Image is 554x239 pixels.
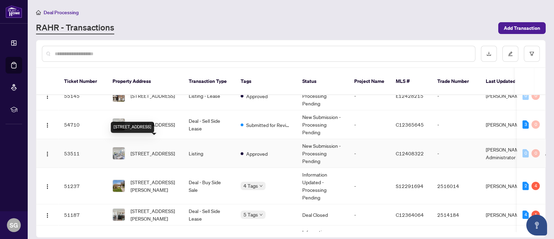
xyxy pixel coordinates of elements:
td: Information Updated - Processing Pending [297,168,349,204]
span: Add Transaction [504,23,540,34]
span: down [259,213,263,216]
td: 55145 [59,82,107,110]
span: Deal Processing [44,9,79,16]
td: Deal - Buy Side Sale [183,168,235,204]
div: 1 [531,211,540,219]
td: [PERSON_NAME] [480,204,532,225]
img: thumbnail-img [113,180,125,192]
button: Logo [42,180,53,191]
span: C12365645 [396,121,424,128]
button: Logo [42,209,53,220]
button: edit [502,46,518,62]
img: Logo [45,94,50,99]
td: - [349,82,390,110]
span: [STREET_ADDRESS] [131,121,175,128]
span: C12408322 [396,150,424,156]
th: Project Name [349,68,390,95]
th: Ticket Number [59,68,107,95]
button: Logo [42,90,53,101]
td: New Submission - Processing Pending [297,139,349,168]
th: Status [297,68,349,95]
td: - [432,110,480,139]
div: 0 [522,92,529,100]
span: filter [529,51,534,56]
span: SG [10,220,18,230]
td: [PERSON_NAME] [480,82,532,110]
div: 4 [522,211,529,219]
td: [PERSON_NAME] Administrator [480,139,532,168]
td: 51237 [59,168,107,204]
span: Submitted for Review [246,121,291,129]
td: Listing [183,139,235,168]
td: - [432,139,480,168]
span: [STREET_ADDRESS][PERSON_NAME] [131,207,178,222]
td: - [432,82,480,110]
span: C12364064 [396,212,424,218]
th: Property Address [107,68,183,95]
button: download [481,46,497,62]
span: [STREET_ADDRESS] [131,92,175,100]
span: 4 Tags [243,182,258,190]
td: 2516014 [432,168,480,204]
span: Approved [246,92,268,100]
button: Logo [42,148,53,159]
button: Logo [42,119,53,130]
div: 0 [531,120,540,129]
img: thumbnail-img [113,147,125,159]
td: Listing - Lease [183,82,235,110]
td: New Submission - Processing Pending [297,82,349,110]
td: New Submission - Processing Pending [297,110,349,139]
td: Deal - Sell Side Lease [183,204,235,225]
img: thumbnail-img [113,119,125,130]
span: down [259,184,263,188]
img: logo [6,5,22,18]
img: Logo [45,122,50,128]
div: 4 [531,182,540,190]
div: 0 [522,149,529,157]
img: thumbnail-img [113,209,125,221]
td: - [349,139,390,168]
a: RAHR - Transactions [36,22,114,34]
img: Logo [45,213,50,218]
td: - [349,168,390,204]
th: Trade Number [432,68,480,95]
span: S12291694 [396,183,423,189]
td: Deal Closed [297,204,349,225]
span: 5 Tags [243,211,258,219]
div: 0 [531,92,540,100]
span: Approved [246,150,268,157]
img: Logo [45,151,50,157]
div: 2 [522,182,529,190]
div: [STREET_ADDRESS] [111,122,154,133]
span: [STREET_ADDRESS] [131,150,175,157]
button: Add Transaction [498,22,546,34]
td: 53511 [59,139,107,168]
td: 51187 [59,204,107,225]
th: Transaction Type [183,68,235,95]
td: [PERSON_NAME] [480,110,532,139]
span: [STREET_ADDRESS][PERSON_NAME] [131,178,178,194]
img: Logo [45,184,50,189]
td: [PERSON_NAME] [480,168,532,204]
button: Open asap [526,215,547,236]
button: filter [524,46,540,62]
th: Tags [235,68,297,95]
span: E12428215 [396,93,423,99]
td: Deal - Sell Side Lease [183,110,235,139]
span: home [36,10,41,15]
td: - [349,110,390,139]
span: download [486,51,491,56]
th: Last Updated By [480,68,532,95]
span: edit [508,51,513,56]
div: 3 [522,120,529,129]
td: 2514184 [432,204,480,225]
div: 0 [531,149,540,157]
img: thumbnail-img [113,90,125,102]
th: MLS # [390,68,432,95]
td: 54710 [59,110,107,139]
td: - [349,204,390,225]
